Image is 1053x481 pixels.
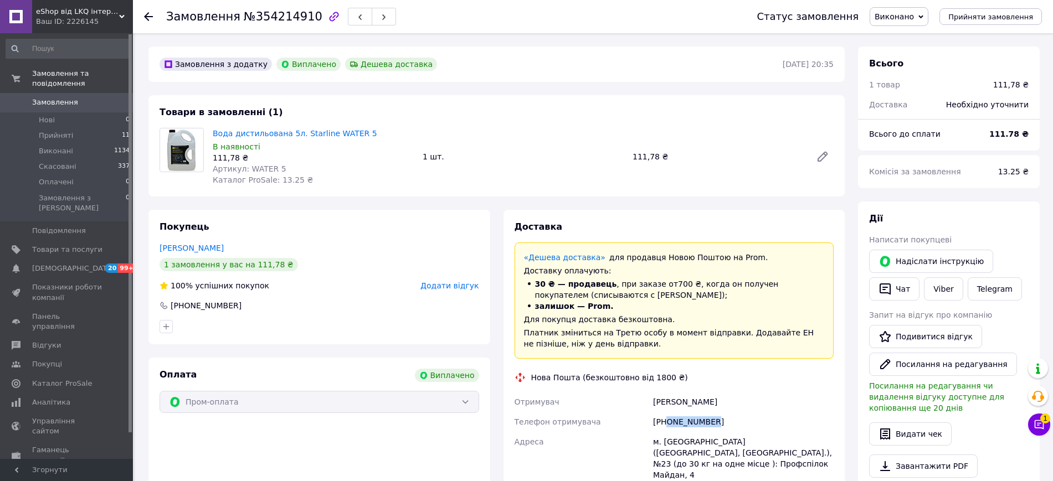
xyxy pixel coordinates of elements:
div: Ваш ID: 2226145 [36,17,133,27]
span: Замовлення з [PERSON_NAME] [39,193,126,213]
span: 0 [126,193,130,213]
div: Дешева доставка [345,58,437,71]
span: залишок — Prom. [535,302,614,311]
span: Товари в замовленні (1) [160,107,283,117]
div: Виплачено [276,58,341,71]
button: Надіслати інструкцію [869,250,993,273]
div: 1 шт. [418,149,628,164]
span: Показники роботи компанії [32,282,102,302]
div: успішних покупок [160,280,269,291]
span: Замовлення [166,10,240,23]
span: Управління сайтом [32,416,102,436]
span: Запит на відгук про компанію [869,311,992,319]
span: 11 [122,131,130,141]
span: Товари та послуги [32,245,102,255]
span: 13.25 ₴ [998,167,1029,176]
span: Комісія за замовлення [869,167,961,176]
span: 1 товар [869,80,900,89]
span: 30 ₴ — продавець [535,280,617,288]
div: 111,78 ₴ [628,149,807,164]
span: Написати покупцеві [869,235,952,244]
span: Виконано [875,12,914,21]
span: Повідомлення [32,226,86,236]
span: В наявності [213,142,260,151]
span: Телефон отримувача [515,417,601,426]
div: Виплачено [415,369,479,382]
div: Замовлення з додатку [160,58,272,71]
span: 1 [1040,411,1050,421]
div: Платник зміниться на Третю особу в момент відправки. Додавайте ЕН не пізніше, ніж у день відправки. [524,327,825,349]
a: Подивитися відгук [869,325,982,348]
span: Покупці [32,359,62,369]
span: Скасовані [39,162,76,172]
span: Всього до сплати [869,130,941,138]
span: Замовлення та повідомлення [32,69,133,89]
div: 111,78 ₴ [993,79,1029,90]
span: 100% [171,281,193,290]
span: 337 [118,162,130,172]
div: Повернутися назад [144,11,153,22]
input: Пошук [6,39,131,59]
div: Необхідно уточнити [939,92,1035,117]
div: [PERSON_NAME] [651,392,836,412]
span: Замовлення [32,97,78,107]
span: Прийняті [39,131,73,141]
span: Дії [869,213,883,224]
span: Артикул: WATER 5 [213,164,286,173]
span: 20 [105,263,118,273]
span: Прийняти замовлення [948,13,1033,21]
span: 1134 [114,146,130,156]
div: Для покупця доставка безкоштовна. [524,314,825,325]
li: , при заказе от 700 ₴ , когда он получен покупателем (списываются с [PERSON_NAME]); [524,278,825,301]
span: Відгуки [32,340,61,350]
span: №354214910 [244,10,322,23]
b: 111.78 ₴ [989,130,1029,138]
a: «Дешева доставка» [524,253,605,262]
span: Оплата [160,369,197,380]
span: Доставка [515,221,563,232]
a: Вода дистильована 5л. Starline WATER 5 [213,129,377,138]
button: Прийняти замовлення [939,8,1042,25]
span: Аналітика [32,397,70,407]
span: Отримувач [515,397,559,406]
span: Оплачені [39,177,74,187]
span: Виконані [39,146,73,156]
div: [PHONE_NUMBER] [169,300,243,311]
span: Адреса [515,437,544,446]
div: для продавця Новою Поштою на Prom. [524,252,825,263]
div: [PHONE_NUMBER] [651,412,836,432]
a: Viber [924,277,963,301]
button: Посилання на редагування [869,353,1017,376]
span: [DEMOGRAPHIC_DATA] [32,263,114,273]
button: Видати чек [869,422,952,446]
span: Панель управління [32,312,102,332]
span: Каталог ProSale [32,379,92,389]
button: Чат з покупцем1 [1028,413,1050,436]
a: Завантажити PDF [869,454,978,478]
div: 111,78 ₴ [213,152,414,163]
a: Редагувати [811,146,834,168]
span: Всього [869,58,903,69]
span: Доставка [869,100,907,109]
time: [DATE] 20:35 [783,60,834,69]
span: Каталог ProSale: 13.25 ₴ [213,175,313,184]
div: Доставку оплачують: [524,265,825,276]
span: 99+ [118,263,136,273]
a: [PERSON_NAME] [160,244,224,252]
div: 1 замовлення у вас на 111,78 ₴ [160,258,298,271]
img: Вода дистильована 5л. Starline WATER 5 [166,128,198,172]
span: 0 [126,177,130,187]
span: Посилання на редагування чи видалення відгуку доступне для копіювання ще 20 днів [869,381,1004,412]
span: Додати відгук [420,281,479,290]
button: Чат [869,277,920,301]
span: eShop від LKQ інтернет-магазин автозапчастин [36,7,119,17]
span: Покупець [160,221,209,232]
span: Нові [39,115,55,125]
span: 0 [126,115,130,125]
span: Гаманець компанії [32,445,102,465]
div: Статус замовлення [757,11,859,22]
div: Нова Пошта (безкоштовно від 1800 ₴) [528,372,691,383]
a: Telegram [968,277,1022,301]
